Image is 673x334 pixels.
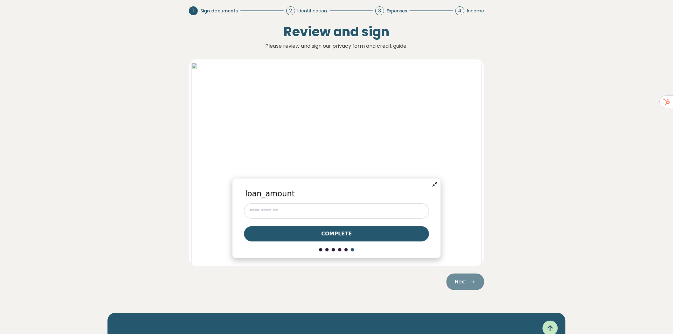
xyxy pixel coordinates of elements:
[641,303,673,334] iframe: Chat Widget
[111,24,562,39] h1: Review and sign
[200,8,238,14] span: Sign documents
[298,8,327,14] span: Identification
[375,6,384,15] div: 3
[286,6,295,15] div: 2
[387,8,407,14] span: Expenses
[455,6,464,15] div: 4
[189,6,198,15] div: 1
[177,42,496,50] p: Please review and sign our privacy form and credit guide.
[467,8,484,14] span: Income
